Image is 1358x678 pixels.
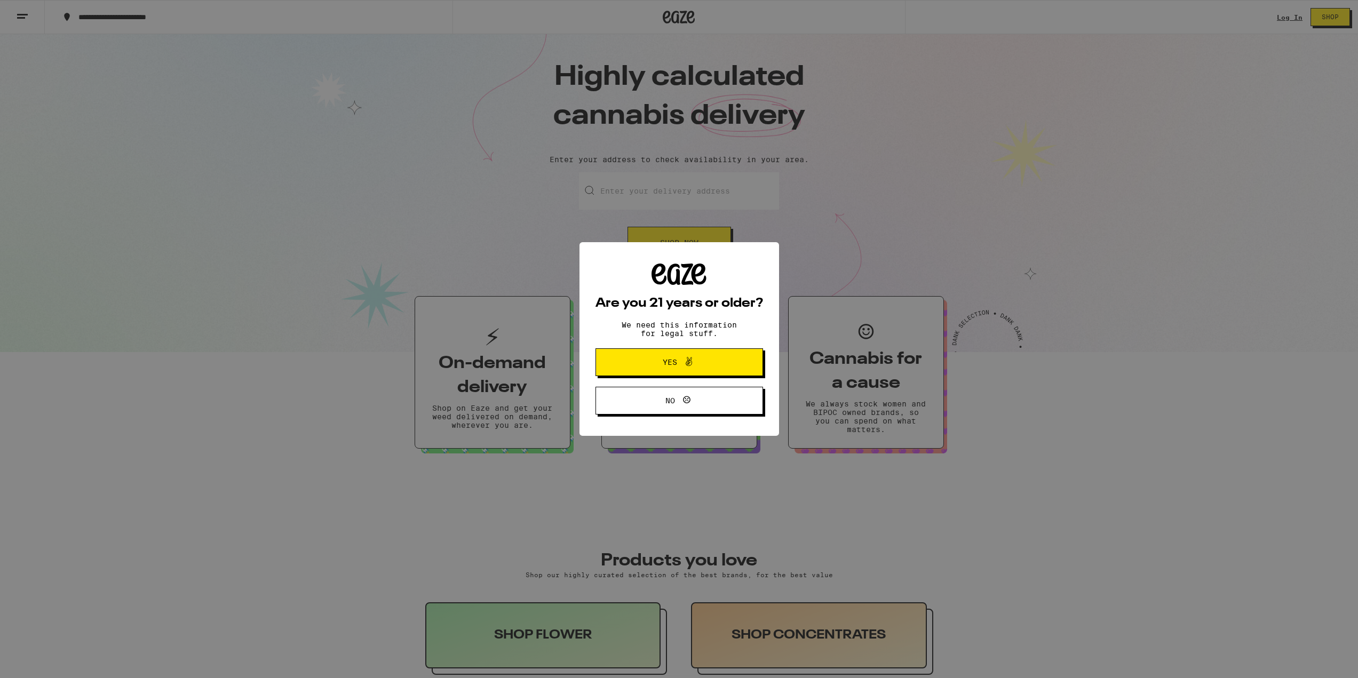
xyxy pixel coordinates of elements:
span: No [665,397,675,404]
h2: Are you 21 years or older? [595,297,763,310]
span: Yes [663,358,677,366]
button: No [595,387,763,414]
p: We need this information for legal stuff. [613,321,746,338]
button: Yes [595,348,763,376]
iframe: Opens a widget where you can find more information [1290,646,1347,673]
